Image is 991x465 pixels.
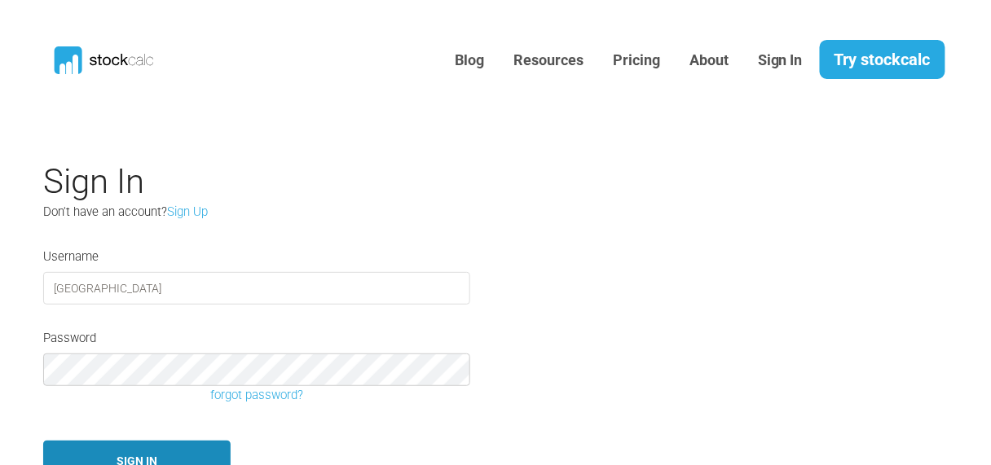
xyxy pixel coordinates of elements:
[43,248,99,266] label: Username
[443,41,496,81] a: Blog
[820,40,945,79] a: Try stockcalc
[746,41,815,81] a: Sign In
[43,329,96,348] label: Password
[43,203,418,222] p: Don't have an account?
[31,386,482,405] a: forgot password?
[501,41,596,81] a: Resources
[43,161,793,202] h2: Sign In
[167,204,208,219] a: Sign Up
[601,41,672,81] a: Pricing
[677,41,741,81] a: About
